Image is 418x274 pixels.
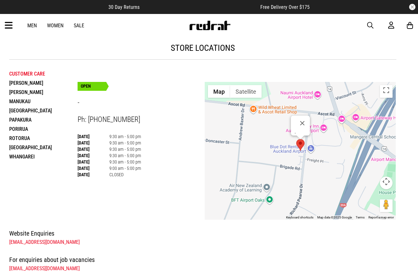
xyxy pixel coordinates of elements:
[9,265,80,271] a: [EMAIL_ADDRESS][DOMAIN_NAME]
[380,177,393,189] button: Map camera controls
[78,133,109,140] th: [DATE]
[9,152,78,161] li: Whangarei
[108,4,140,10] span: 30 Day Returns
[9,106,78,115] li: [GEOGRAPHIC_DATA]
[295,116,310,131] button: Close
[295,131,310,136] div: -
[9,88,78,97] li: [PERSON_NAME]
[78,115,140,124] span: Ph: [PHONE_NUMBER]
[9,143,78,152] li: [GEOGRAPHIC_DATA]
[78,159,109,165] th: [DATE]
[9,239,80,245] a: [EMAIL_ADDRESS][DOMAIN_NAME]
[47,23,64,29] a: Women
[9,97,78,106] li: Manukau
[260,4,310,10] span: Free Delivery Over $175
[109,171,141,178] td: CLOSED
[78,82,106,91] div: OPEN
[206,211,227,220] a: Open this area in Google Maps (opens a new window)
[78,98,205,108] h3: -
[78,165,109,171] th: [DATE]
[380,85,393,98] button: Toggle fullscreen view
[9,43,396,53] h1: store locations
[356,216,365,219] a: Terms (opens in new tab)
[9,228,396,238] h4: Website Enquiries
[317,216,352,219] span: Map data ©2025 Google
[109,165,141,171] td: 9:00 am - 5:00 pm
[380,199,393,212] button: Drag Pegman onto the map to open Street View
[74,23,84,29] a: Sale
[109,159,141,165] td: 9:30 am - 5:00 pm
[27,23,37,29] a: Men
[78,171,109,178] th: [DATE]
[152,4,248,10] iframe: Customer reviews powered by Trustpilot
[9,134,78,143] li: Rotorua
[9,255,396,265] h4: For enquiries about job vacancies
[5,3,24,22] button: Open LiveChat chat widget
[208,85,230,98] button: Show street map
[189,21,231,30] img: Redrat logo
[78,152,109,159] th: [DATE]
[109,146,141,152] td: 9:30 am - 5:00 pm
[9,78,78,88] li: [PERSON_NAME]
[78,146,109,152] th: [DATE]
[286,215,313,220] button: Keyboard shortcuts
[9,69,78,78] li: Customer Care
[230,85,262,98] button: Show satellite imagery
[109,152,141,159] td: 9:30 am - 5:00 pm
[109,133,141,140] td: 9:30 am - 5:00 pm
[9,124,78,134] li: Porirua
[206,211,227,220] img: Google
[109,140,141,146] td: 9:30 am - 5:00 pm
[368,216,394,219] a: Report a map error
[78,140,109,146] th: [DATE]
[9,115,78,124] li: Papakura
